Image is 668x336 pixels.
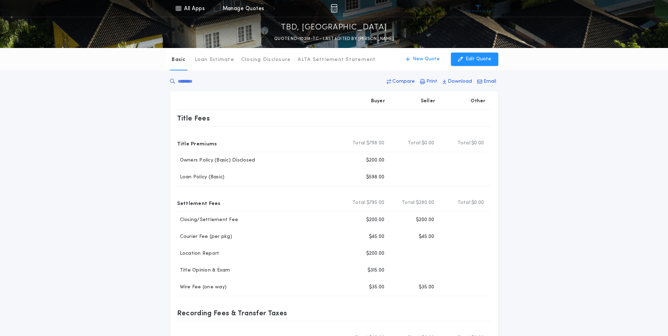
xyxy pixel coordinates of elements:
b: Total: [458,140,472,147]
p: Wire Fee (one way) [177,284,227,291]
p: Courier Fee (per pkg) [177,233,232,240]
span: $0.00 [471,140,484,147]
p: New Quote [413,56,440,63]
p: Download [448,78,472,85]
img: vs-icon [465,5,491,12]
span: $0.00 [421,140,434,147]
p: Buyer [371,98,385,105]
b: Total: [352,199,366,206]
b: Total: [402,199,416,206]
b: Total: [408,140,422,147]
p: $45.00 [369,233,385,240]
p: $200.00 [366,157,385,164]
p: Edit Quote [466,56,491,63]
img: img [331,4,337,13]
p: Title Fees [177,112,210,124]
p: Recording Fees & Transfer Taxes [177,307,287,318]
button: New Quote [399,53,447,66]
button: Download [440,75,474,88]
button: Email [475,75,498,88]
button: Edit Quote [451,53,498,66]
p: Title Opinion & Exam [177,267,230,274]
p: Print [426,78,437,85]
p: Closing Disclosure [241,56,291,63]
p: TBD, [GEOGRAPHIC_DATA] [281,22,387,33]
b: Total: [458,199,472,206]
p: $200.00 [416,217,434,224]
p: Loan Policy (Basic) [177,174,225,181]
p: Settlement Fees [177,197,221,208]
p: Location Report [177,250,220,257]
button: Compare [385,75,417,88]
p: $35.00 [419,284,434,291]
span: $0.00 [471,199,484,206]
button: Print [418,75,439,88]
p: Title Premiums [177,138,217,149]
p: QUOTE ND-10218-TC - LAST EDITED BY [PERSON_NAME] [274,35,394,42]
span: $798.00 [366,140,385,147]
p: $45.00 [419,233,434,240]
p: $200.00 [366,250,385,257]
span: $280.00 [416,199,434,206]
p: Compare [392,78,415,85]
p: Seller [421,98,436,105]
p: $35.00 [369,284,385,291]
p: $598.00 [366,174,385,181]
p: Loan Estimate [195,56,234,63]
p: ALTA Settlement Statement [298,56,376,63]
p: Other [471,98,485,105]
p: Closing/Settlement Fee [177,217,238,224]
b: Total: [352,140,366,147]
p: Email [484,78,496,85]
span: $795.00 [366,199,385,206]
p: $315.00 [367,267,385,274]
p: Owners Policy (Basic) Disclosed [177,157,255,164]
p: $200.00 [366,217,385,224]
p: Basic [171,56,185,63]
